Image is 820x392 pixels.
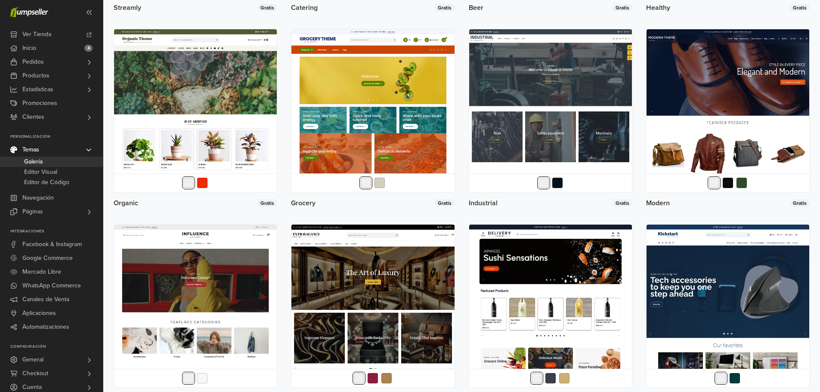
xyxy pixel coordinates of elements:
span: Gratis [257,199,277,207]
span: Productos [22,69,50,83]
button: Dark [552,178,563,188]
span: 4 [84,45,93,52]
img: Ver más detalles del tema Grocery. [291,29,454,192]
span: Checkout [22,367,48,380]
span: Gratis [435,4,455,12]
button: Default [716,373,726,383]
span: Streamly [114,4,141,11]
button: Default [538,178,549,188]
span: Modern [646,200,670,207]
img: Ver más detalles del tema Modern. [647,29,809,192]
p: Integraciones [10,229,103,234]
span: Temas [22,143,39,157]
span: WhatsApp Commerce [22,279,81,293]
span: Editor Visual [24,167,57,177]
span: Gratis [612,4,632,12]
button: Default [354,373,364,383]
button: Blush [545,373,556,383]
span: Organic [114,200,138,207]
button: Light [381,373,392,383]
button: Dark [368,373,378,383]
img: Ver más detalles del tema Kickstart. [647,225,809,387]
img: Ver más detalles del tema Delivery. [469,225,632,387]
span: Gratis [790,4,810,12]
img: Ver más detalles del tema Organic. [114,29,277,192]
span: Facebook & Instagram [22,238,82,251]
span: Navegación [22,191,54,205]
span: Gratis [790,199,810,207]
span: Gratis [257,4,277,12]
span: Galería [24,157,43,167]
span: Industrial [469,200,498,207]
span: General [22,353,43,367]
span: Aplicaciones [22,306,56,320]
button: Default [532,373,542,383]
button: Light [736,178,747,188]
p: Configuración [10,344,103,349]
span: Ver Tienda [22,28,51,41]
button: Cream [374,178,385,188]
span: Páginas [22,205,43,219]
button: Light [197,373,207,383]
span: Promociones [22,96,57,110]
button: Haven [559,373,569,383]
span: Estadísticas [22,83,53,96]
span: Canales de Venta [22,293,69,306]
span: Clientes [22,110,44,124]
button: Default [361,178,371,188]
span: Automatizaciones [22,320,69,334]
button: Default [183,178,194,188]
span: Inicio [22,41,36,55]
button: Dark [723,178,733,188]
button: Default [183,373,194,383]
span: Healthy [646,4,670,11]
span: Gratis [612,199,632,207]
span: Mercado Libre [22,265,61,279]
span: Google Commerce [22,251,73,265]
span: Editor de Código [24,177,69,188]
img: Ver más detalles del tema Industrial. [469,29,632,192]
span: Pedidos [22,55,44,69]
button: Green [730,373,740,383]
img: Ver más detalles del tema Extravagance. [291,225,454,387]
button: Default [709,178,719,188]
span: Beer [469,4,483,11]
img: Ver más detalles del tema Influence. [114,225,277,387]
span: Catering [291,4,318,11]
span: Grocery [291,200,316,207]
button: Digital [197,178,207,188]
span: Gratis [435,199,455,207]
p: Personalización [10,134,103,139]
